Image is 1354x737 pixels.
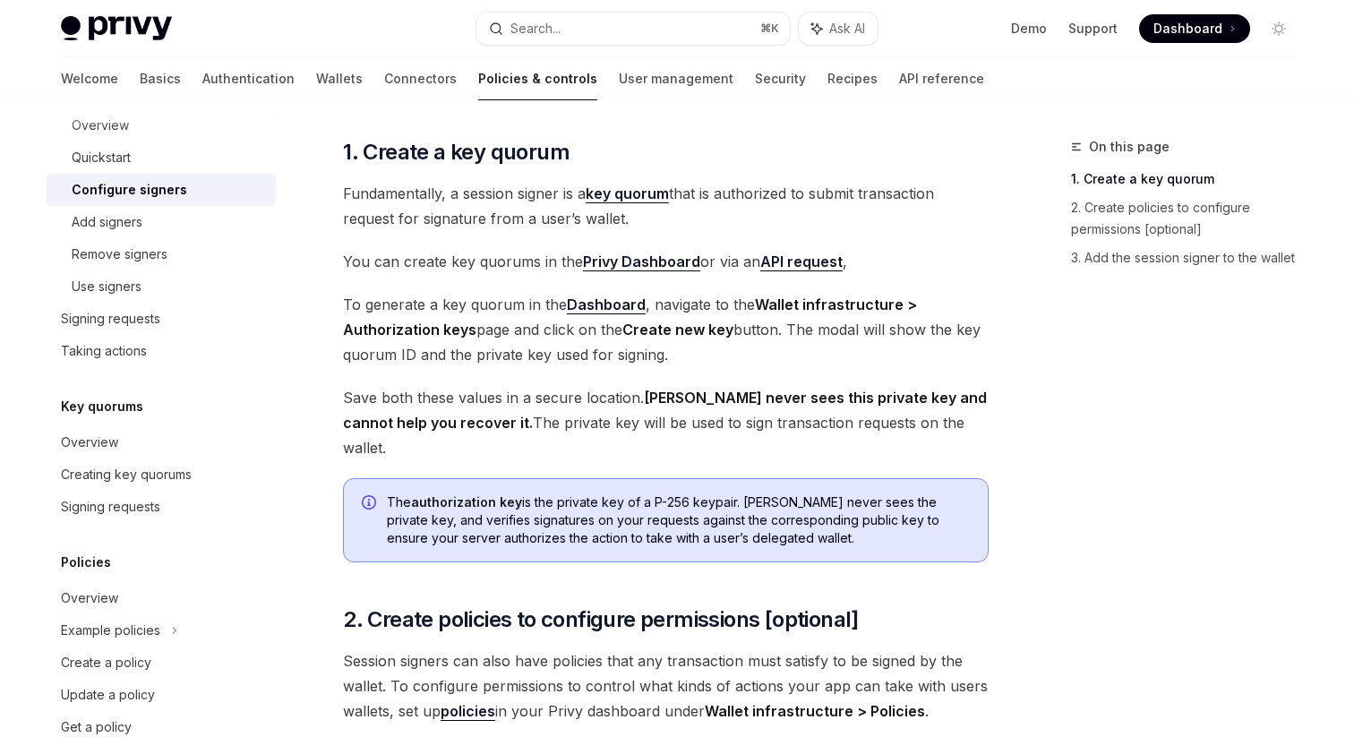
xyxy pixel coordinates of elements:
[316,57,363,100] a: Wallets
[1011,20,1047,38] a: Demo
[61,552,111,573] h5: Policies
[47,647,276,679] a: Create a policy
[760,253,843,271] a: API request
[47,582,276,614] a: Overview
[1139,14,1250,43] a: Dashboard
[411,494,522,510] strong: authorization key
[47,679,276,711] a: Update a policy
[61,684,155,706] div: Update a policy
[61,464,192,485] div: Creating key quorums
[1071,165,1307,193] a: 1. Create a key quorum
[72,147,131,168] div: Quickstart
[61,496,160,518] div: Signing requests
[47,238,276,270] a: Remove signers
[755,57,806,100] a: Security
[476,13,790,45] button: Search...⌘K
[343,181,989,231] span: Fundamentally, a session signer is a that is authorized to submit transaction request for signatu...
[1264,14,1293,43] button: Toggle dark mode
[72,276,141,297] div: Use signers
[61,396,143,417] h5: Key quorums
[622,321,733,339] strong: Create new key
[61,57,118,100] a: Welcome
[583,253,700,271] a: Privy Dashboard
[47,335,276,367] a: Taking actions
[829,20,865,38] span: Ask AI
[47,141,276,174] a: Quickstart
[343,138,570,167] span: 1. Create a key quorum
[799,13,878,45] button: Ask AI
[61,432,118,453] div: Overview
[899,57,984,100] a: API reference
[827,57,878,100] a: Recipes
[61,308,160,330] div: Signing requests
[47,426,276,458] a: Overview
[72,244,167,265] div: Remove signers
[47,174,276,206] a: Configure signers
[47,458,276,491] a: Creating key quorums
[72,211,142,233] div: Add signers
[343,605,859,634] span: 2. Create policies to configure permissions [optional]
[343,249,989,274] span: You can create key quorums in the or via an ,
[47,206,276,238] a: Add signers
[510,18,561,39] div: Search...
[1089,136,1170,158] span: On this page
[1068,20,1118,38] a: Support
[47,270,276,303] a: Use signers
[705,702,925,720] strong: Wallet infrastructure > Policies
[1071,193,1307,244] a: 2. Create policies to configure permissions [optional]
[384,57,457,100] a: Connectors
[1071,244,1307,272] a: 3. Add the session signer to the wallet
[61,652,151,673] div: Create a policy
[387,493,970,547] span: The is the private key of a P-256 keypair. [PERSON_NAME] never sees the private key, and verifies...
[441,702,495,721] a: policies
[343,385,989,460] span: Save both these values in a secure location. The private key will be used to sign transaction req...
[619,57,733,100] a: User management
[567,296,646,314] a: Dashboard
[47,303,276,335] a: Signing requests
[343,648,989,724] span: Session signers can also have policies that any transaction must satisfy to be signed by the wall...
[61,340,147,362] div: Taking actions
[61,587,118,609] div: Overview
[47,491,276,523] a: Signing requests
[586,184,669,203] a: key quorum
[760,21,779,36] span: ⌘ K
[1153,20,1222,38] span: Dashboard
[61,16,172,41] img: light logo
[343,389,987,432] strong: [PERSON_NAME] never sees this private key and cannot help you recover it.
[343,292,989,367] span: To generate a key quorum in the , navigate to the page and click on the button. The modal will sh...
[140,57,181,100] a: Basics
[61,620,160,641] div: Example policies
[478,57,597,100] a: Policies & controls
[72,179,187,201] div: Configure signers
[362,495,380,513] svg: Info
[202,57,295,100] a: Authentication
